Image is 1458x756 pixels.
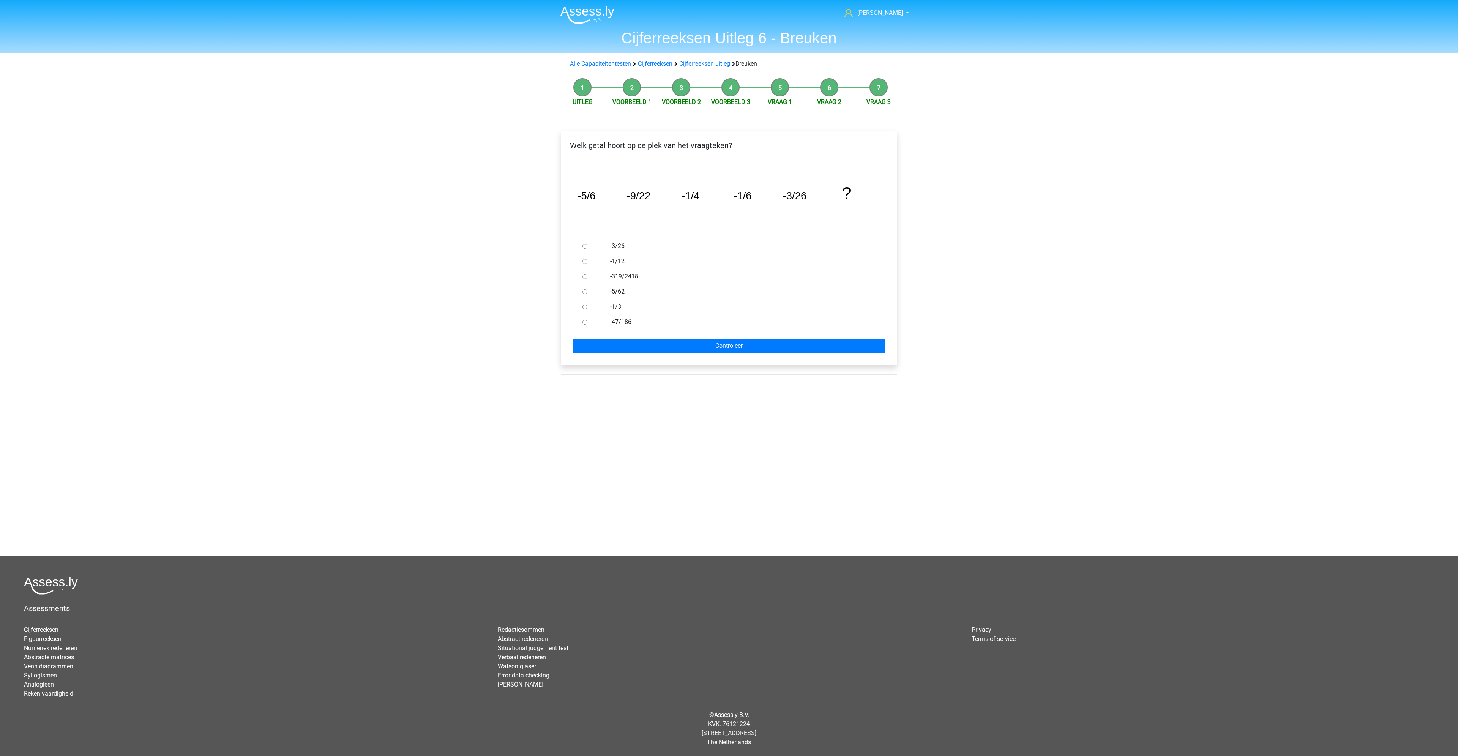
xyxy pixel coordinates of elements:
[570,60,631,67] a: Alle Capaciteitentesten
[841,8,904,17] a: [PERSON_NAME]
[612,98,652,106] a: Voorbeeld 1
[498,635,548,642] a: Abstract redeneren
[783,190,806,202] tspan: -3/26
[714,711,749,718] a: Assessly B.V.
[24,681,54,688] a: Analogieen
[498,653,546,661] a: Verbaal redeneren
[498,663,536,670] a: Watson glaser
[610,302,873,311] label: -1/3
[610,272,873,281] label: -319/2418
[711,98,750,106] a: Voorbeeld 3
[567,59,891,68] div: Breuken
[817,98,841,106] a: Vraag 2
[662,98,701,106] a: Voorbeeld 2
[972,635,1016,642] a: Terms of service
[498,681,543,688] a: [PERSON_NAME]
[498,644,568,652] a: Situational judgement test
[734,190,751,202] tspan: -1/6
[857,9,903,16] span: [PERSON_NAME]
[24,690,73,697] a: Reken vaardigheid
[638,60,672,67] a: Cijferreeksen
[18,704,1440,753] div: © KVK: 76121224 [STREET_ADDRESS] The Netherlands
[24,626,58,633] a: Cijferreeksen
[24,653,74,661] a: Abstracte matrices
[573,98,593,106] a: Uitleg
[498,626,544,633] a: Redactiesommen
[627,190,650,202] tspan: -9/22
[610,317,873,327] label: -47/186
[866,98,891,106] a: Vraag 3
[24,644,77,652] a: Numeriek redeneren
[610,287,873,296] label: -5/62
[679,60,730,67] a: Cijferreeksen uitleg
[498,672,549,679] a: Error data checking
[842,184,851,203] tspan: ?
[972,626,991,633] a: Privacy
[24,635,62,642] a: Figuurreeksen
[24,604,1434,613] h5: Assessments
[573,339,885,353] input: Controleer
[610,241,873,251] label: -3/26
[560,6,614,24] img: Assessly
[682,190,699,202] tspan: -1/4
[24,577,78,595] img: Assessly logo
[554,29,904,47] h1: Cijferreeksen Uitleg 6 - Breuken
[578,190,595,202] tspan: -5/6
[567,140,891,151] p: Welk getal hoort op de plek van het vraagteken?
[24,672,57,679] a: Syllogismen
[24,663,73,670] a: Venn diagrammen
[610,257,873,266] label: -1/12
[768,98,792,106] a: Vraag 1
